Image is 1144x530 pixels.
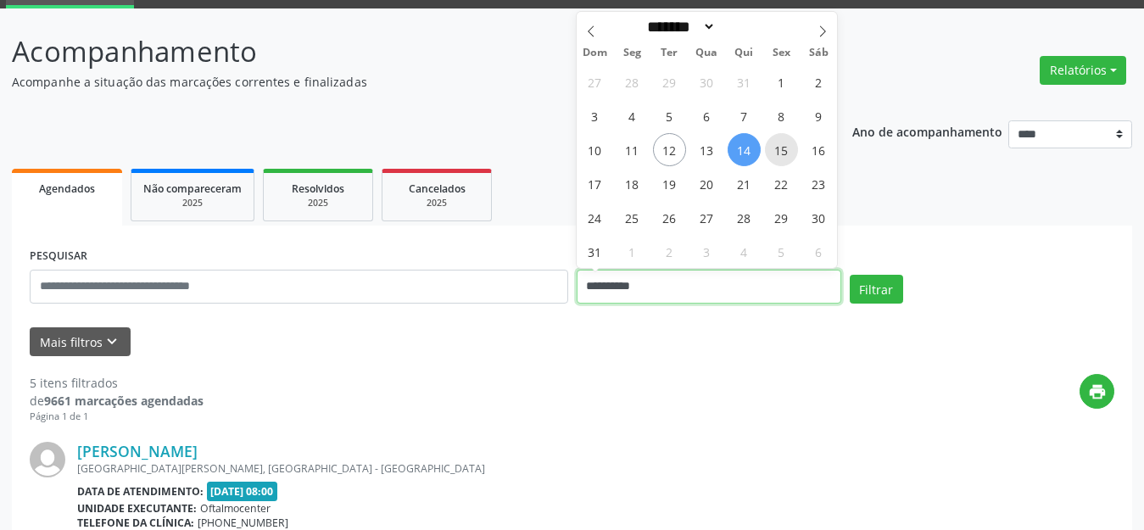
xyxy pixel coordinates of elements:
[44,393,204,409] strong: 9661 marcações agendadas
[207,482,278,501] span: [DATE] 08:00
[688,47,725,59] span: Qua
[30,392,204,410] div: de
[616,65,649,98] span: Julho 28, 2025
[578,65,611,98] span: Julho 27, 2025
[802,235,835,268] span: Setembro 6, 2025
[578,167,611,200] span: Agosto 17, 2025
[765,65,798,98] span: Agosto 1, 2025
[1088,382,1107,401] i: print
[802,99,835,132] span: Agosto 9, 2025
[77,442,198,460] a: [PERSON_NAME]
[716,18,772,36] input: Year
[409,181,466,196] span: Cancelados
[728,235,761,268] span: Setembro 4, 2025
[198,516,288,530] span: [PHONE_NUMBER]
[653,201,686,234] span: Agosto 26, 2025
[12,31,796,73] p: Acompanhamento
[728,201,761,234] span: Agosto 28, 2025
[103,332,121,351] i: keyboard_arrow_down
[39,181,95,196] span: Agendados
[728,65,761,98] span: Julho 31, 2025
[616,133,649,166] span: Agosto 11, 2025
[276,197,360,209] div: 2025
[802,133,835,166] span: Agosto 16, 2025
[77,516,194,530] b: Telefone da clínica:
[690,99,723,132] span: Agosto 6, 2025
[800,47,837,59] span: Sáb
[578,201,611,234] span: Agosto 24, 2025
[1080,374,1114,409] button: print
[728,133,761,166] span: Agosto 14, 2025
[852,120,1002,142] p: Ano de acompanhamento
[30,442,65,477] img: img
[1040,56,1126,85] button: Relatórios
[850,275,903,304] button: Filtrar
[613,47,650,59] span: Seg
[143,197,242,209] div: 2025
[653,99,686,132] span: Agosto 5, 2025
[616,99,649,132] span: Agosto 4, 2025
[765,133,798,166] span: Agosto 15, 2025
[642,18,717,36] select: Month
[292,181,344,196] span: Resolvidos
[802,201,835,234] span: Agosto 30, 2025
[653,235,686,268] span: Setembro 2, 2025
[200,501,271,516] span: Oftalmocenter
[77,484,204,499] b: Data de atendimento:
[762,47,800,59] span: Sex
[578,99,611,132] span: Agosto 3, 2025
[578,133,611,166] span: Agosto 10, 2025
[653,133,686,166] span: Agosto 12, 2025
[394,197,479,209] div: 2025
[577,47,614,59] span: Dom
[77,461,860,476] div: [GEOGRAPHIC_DATA][PERSON_NAME], [GEOGRAPHIC_DATA] - [GEOGRAPHIC_DATA]
[653,167,686,200] span: Agosto 19, 2025
[77,501,197,516] b: Unidade executante:
[30,327,131,357] button: Mais filtroskeyboard_arrow_down
[765,201,798,234] span: Agosto 29, 2025
[12,73,796,91] p: Acompanhe a situação das marcações correntes e finalizadas
[765,235,798,268] span: Setembro 5, 2025
[616,201,649,234] span: Agosto 25, 2025
[690,167,723,200] span: Agosto 20, 2025
[616,167,649,200] span: Agosto 18, 2025
[728,167,761,200] span: Agosto 21, 2025
[802,65,835,98] span: Agosto 2, 2025
[30,374,204,392] div: 5 itens filtrados
[728,99,761,132] span: Agosto 7, 2025
[690,65,723,98] span: Julho 30, 2025
[650,47,688,59] span: Ter
[690,133,723,166] span: Agosto 13, 2025
[143,181,242,196] span: Não compareceram
[725,47,762,59] span: Qui
[30,410,204,424] div: Página 1 de 1
[765,99,798,132] span: Agosto 8, 2025
[30,243,87,270] label: PESQUISAR
[578,235,611,268] span: Agosto 31, 2025
[616,235,649,268] span: Setembro 1, 2025
[690,201,723,234] span: Agosto 27, 2025
[690,235,723,268] span: Setembro 3, 2025
[765,167,798,200] span: Agosto 22, 2025
[802,167,835,200] span: Agosto 23, 2025
[653,65,686,98] span: Julho 29, 2025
